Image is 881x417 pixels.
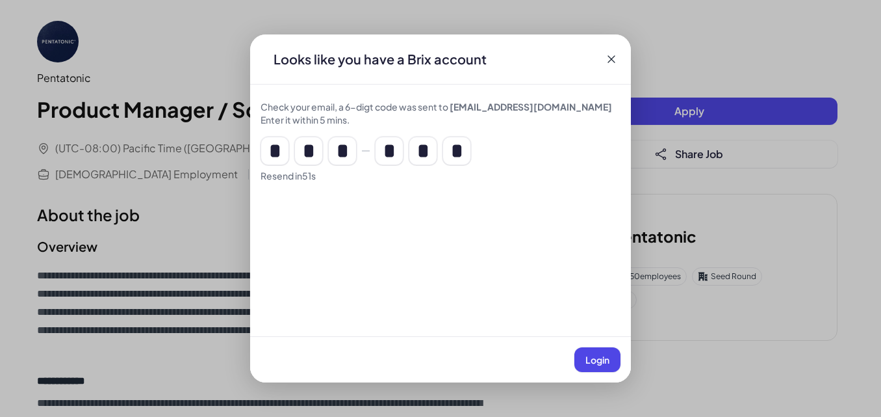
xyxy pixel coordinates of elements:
[261,169,620,182] div: Resend in 51 s
[574,347,620,372] button: Login
[263,50,497,68] div: Looks like you have a Brix account
[585,354,609,366] span: Login
[261,100,620,126] div: Check your email, a 6-digt code was sent to Enter it within 5 mins.
[450,101,612,113] span: [EMAIL_ADDRESS][DOMAIN_NAME]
